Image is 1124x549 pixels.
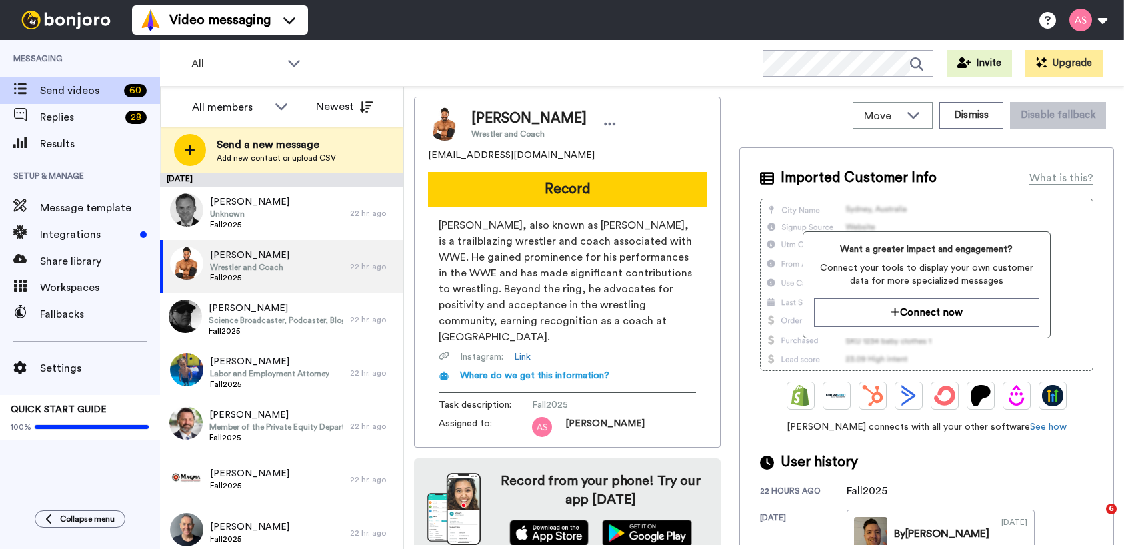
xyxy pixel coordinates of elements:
[350,208,397,219] div: 22 hr. ago
[169,300,202,333] img: 3f3d84b4-5f89-468b-bc18-a6881dd2880c.jpg
[124,84,147,97] div: 60
[40,253,160,269] span: Share library
[192,99,268,115] div: All members
[350,421,397,432] div: 22 hr. ago
[428,149,595,162] span: [EMAIL_ADDRESS][DOMAIN_NAME]
[210,249,289,262] span: [PERSON_NAME]
[760,420,1093,434] span: [PERSON_NAME] connects with all your other software
[760,486,847,499] div: 22 hours ago
[210,219,289,230] span: Fall2025
[439,217,696,345] span: [PERSON_NAME], also known as [PERSON_NAME], is a trailblazing wrestler and coach associated with ...
[40,136,160,152] span: Results
[209,422,343,432] span: Member of the Private Equity Department
[460,371,609,380] span: Where do we get this information?
[781,452,858,472] span: User history
[1029,170,1093,186] div: What is this?
[170,193,203,227] img: 59f6abe8-c99b-4abb-888e-b80e214200f8.jpg
[40,227,135,243] span: Integrations
[565,417,645,437] span: [PERSON_NAME]
[210,195,289,209] span: [PERSON_NAME]
[170,353,203,386] img: 7f95222d-dcc1-4eda-9d3c-53dad3718c27.jpg
[826,385,847,406] img: Ontraport
[210,534,289,544] span: Fall2025
[514,350,531,364] a: Link
[170,513,203,546] img: 3be9a343-596b-4aad-b207-77df3df30484.jpg
[170,460,203,493] img: 2337645f-2eeb-40e1-b3d0-6cbb7fac9933.jpg
[11,422,31,432] span: 100%
[210,355,329,368] span: [PERSON_NAME]
[350,474,397,485] div: 22 hr. ago
[1006,385,1027,406] img: Drip
[170,247,203,280] img: 3ed6b64e-2f24-4698-bf8d-a1b00f47780a.jpg
[210,262,289,273] span: Wrestler and Coach
[939,102,1003,129] button: Dismiss
[1106,504,1117,514] span: 6
[602,520,692,546] img: playstore
[35,510,125,528] button: Collapse menu
[439,417,532,437] span: Assigned to:
[169,11,271,29] span: Video messaging
[439,398,532,412] span: Task description :
[532,417,552,437] img: d78e2b71-6483-4b31-b403-f2b3687cffe4.png
[210,273,289,283] span: Fall2025
[40,109,120,125] span: Replies
[509,520,589,546] img: appstore
[140,9,161,31] img: vm-color.svg
[1042,385,1063,406] img: GoHighLevel
[11,405,107,414] span: QUICK START GUIDE
[934,385,955,406] img: ConvertKit
[532,398,659,412] span: Fall2025
[40,83,119,99] span: Send videos
[864,108,900,124] span: Move
[306,93,383,120] button: Newest
[428,107,461,141] img: Image of Darren Young
[460,350,503,364] span: Instagram :
[471,109,587,129] span: [PERSON_NAME]
[40,360,160,376] span: Settings
[210,467,289,480] span: [PERSON_NAME]
[209,315,343,326] span: Science Broadcaster, Podcaster, Blogger, Writer, Physicist
[1025,50,1103,77] button: Upgrade
[814,261,1040,288] span: Connect your tools to display your own customer data for more specialized messages
[790,385,811,406] img: Shopify
[209,432,343,443] span: Fall2025
[210,368,329,379] span: Labor and Employment Attorney
[210,480,289,491] span: Fall2025
[862,385,883,406] img: Hubspot
[40,280,160,296] span: Workspaces
[814,243,1040,256] span: Want a greater impact and engagement?
[970,385,991,406] img: Patreon
[209,408,343,422] span: [PERSON_NAME]
[350,314,397,325] div: 22 hr. ago
[781,168,937,188] span: Imported Customer Info
[898,385,919,406] img: ActiveCampaign
[125,111,147,124] div: 28
[40,200,160,216] span: Message template
[350,528,397,538] div: 22 hr. ago
[1030,422,1067,432] a: See how
[471,129,587,139] span: Wrestler and Coach
[894,526,989,542] div: By [PERSON_NAME]
[210,520,289,534] span: [PERSON_NAME]
[217,153,336,163] span: Add new contact or upload CSV
[350,368,397,378] div: 22 hr. ago
[847,483,913,499] div: Fall2025
[209,326,343,336] span: Fall2025
[350,261,397,272] div: 22 hr. ago
[428,172,707,207] button: Record
[210,379,329,390] span: Fall2025
[210,209,289,219] span: Unknown
[1010,102,1106,129] button: Disable fallback
[60,514,115,524] span: Collapse menu
[814,298,1040,327] button: Connect now
[494,472,707,509] h4: Record from your phone! Try our app [DATE]
[947,50,1012,77] button: Invite
[191,56,281,72] span: All
[427,473,481,545] img: download
[160,173,403,187] div: [DATE]
[217,137,336,153] span: Send a new message
[169,406,203,440] img: ca29d1b0-f37b-4efa-a8a6-cabcfc5c6a1d.jpg
[1079,504,1111,536] iframe: Intercom live chat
